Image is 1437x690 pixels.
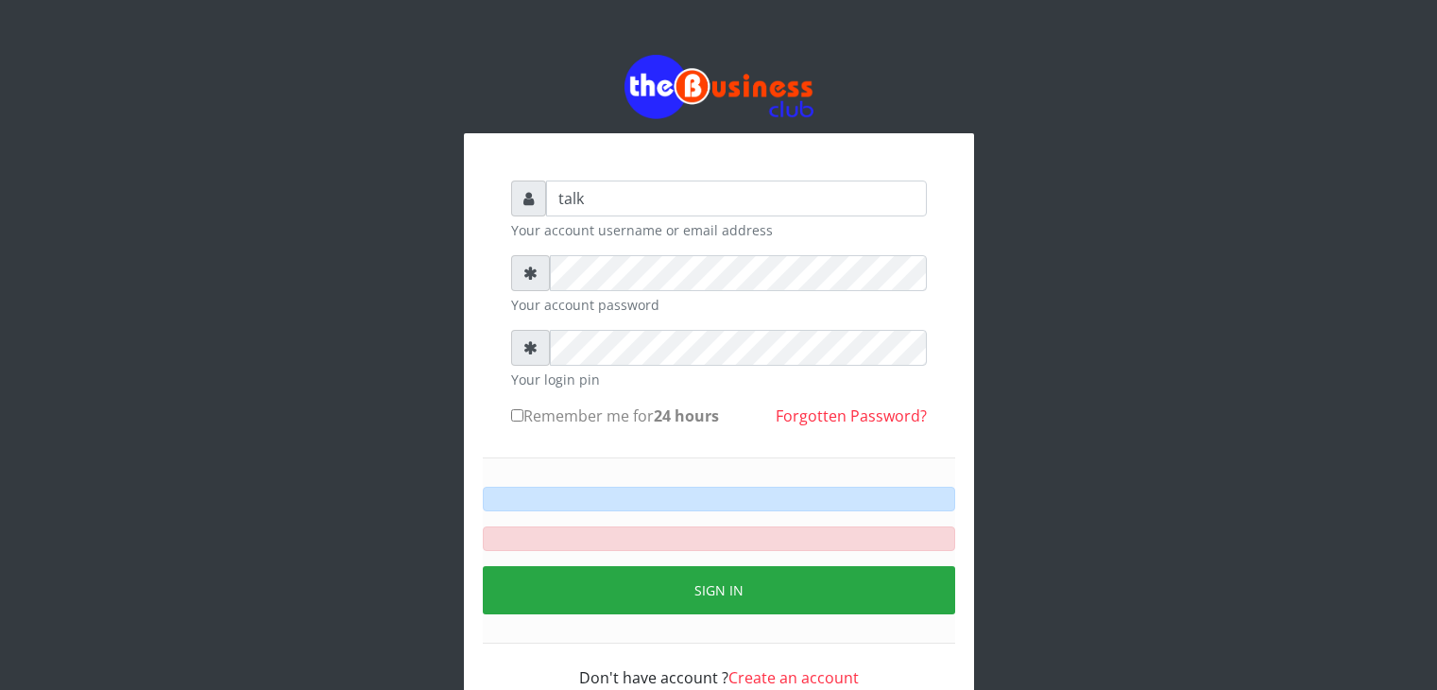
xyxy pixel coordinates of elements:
input: Remember me for24 hours [511,409,523,422]
a: Create an account [728,667,859,688]
input: Username or email address [546,181,927,216]
small: Your account username or email address [511,220,927,240]
div: Don't have account ? [511,644,927,689]
small: Your account password [511,295,927,315]
a: Forgotten Password? [776,405,927,426]
button: Sign in [483,566,955,614]
label: Remember me for [511,405,719,427]
small: Your login pin [511,370,927,389]
b: 24 hours [654,405,719,426]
